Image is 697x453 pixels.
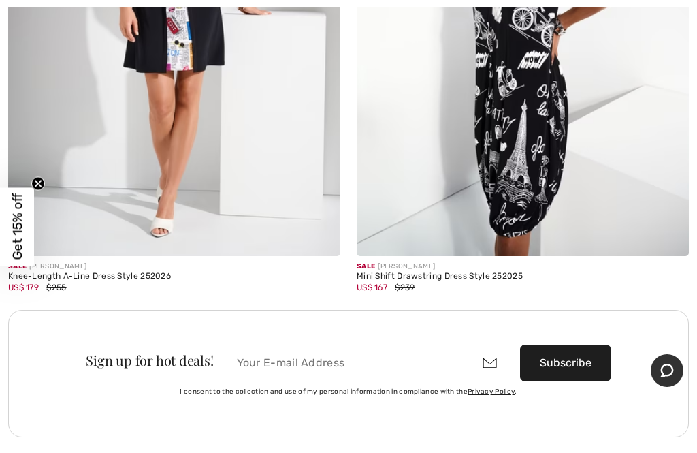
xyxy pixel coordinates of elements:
[651,354,683,388] iframe: Opens a widget where you can chat to one of our agents
[520,345,611,381] button: Subscribe
[662,230,675,242] img: plus_v2.svg
[8,272,340,281] div: Knee-Length A-Line Dress Style 252026
[230,349,504,377] input: Your E-mail Address
[31,176,45,190] button: Close teaser
[357,283,387,292] span: US$ 167
[8,262,27,270] span: Sale
[8,262,340,272] div: [PERSON_NAME]
[86,354,213,367] div: Sign up for hot deals!
[314,230,326,242] img: plus_v2.svg
[357,262,689,272] div: [PERSON_NAME]
[8,283,39,292] span: US$ 179
[468,388,515,396] a: Privacy Policy
[395,283,415,292] span: $239
[46,283,66,292] span: $255
[10,193,25,260] span: Get 15% off
[357,272,689,281] div: Mini Shift Drawstring Dress Style 252025
[357,262,375,270] span: Sale
[180,387,517,397] label: I consent to the collection and use of my personal information in compliance with the .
